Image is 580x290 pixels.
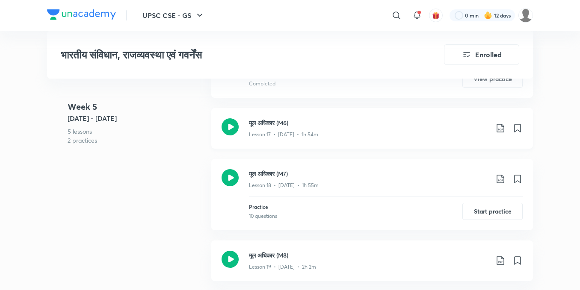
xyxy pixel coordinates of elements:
button: avatar [429,9,443,22]
a: Company Logo [47,9,116,22]
button: Start practice [462,203,523,220]
p: Lesson 19 • [DATE] • 2h 2m [249,263,316,271]
h3: मूल अधिकार (M8) [249,251,488,260]
h3: भारतीय संविधान, राजव्यवस्था एवं गवर्नेंस [61,49,396,61]
a: मूल अधिकार (M7)Lesson 18 • [DATE] • 1h 55mPractice10 questionsStart practice [211,159,533,240]
h3: मूल अधिकार (M7) [249,169,488,178]
button: UPSC CSE - GS [137,7,210,24]
img: Komal [518,8,533,23]
p: Practice [249,203,277,211]
a: मूल अधिकार (M6)Lesson 17 • [DATE] • 1h 54m [211,108,533,159]
div: Completed [249,80,275,88]
h4: Week 5 [68,100,204,113]
img: avatar [432,12,440,19]
button: Enrolled [444,44,519,65]
img: Company Logo [47,9,116,20]
button: View practice [462,70,523,88]
p: 2 practices [68,136,204,145]
div: 10 questions [249,212,277,220]
h3: मूल अधिकार (M6) [249,118,488,127]
p: Lesson 17 • [DATE] • 1h 54m [249,131,318,138]
p: 5 lessons [68,127,204,136]
img: streak [484,11,492,20]
h5: [DATE] - [DATE] [68,113,204,123]
p: Lesson 18 • [DATE] • 1h 55m [249,182,319,189]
